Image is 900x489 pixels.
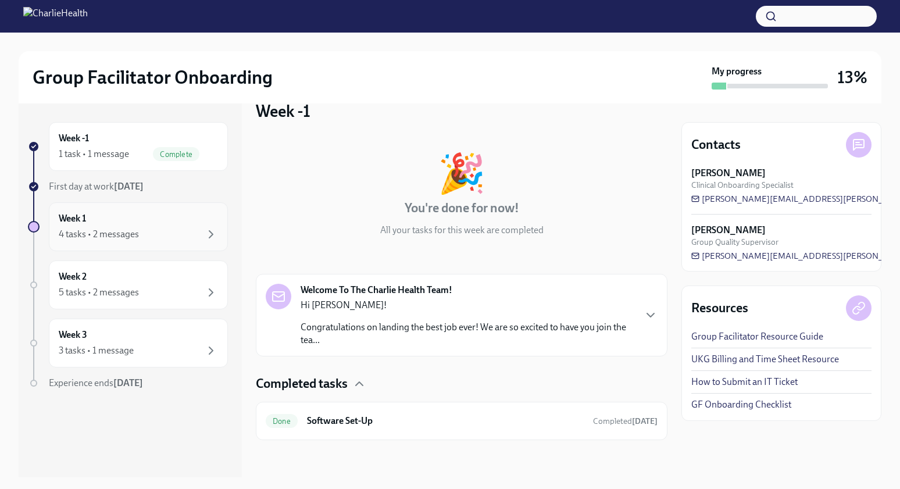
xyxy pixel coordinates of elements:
h4: You're done for now! [405,199,519,217]
span: October 15th, 2025 12:14 [593,416,658,427]
div: 🎉 [438,154,485,192]
span: Experience ends [49,377,143,388]
h6: Week 2 [59,270,87,283]
h6: Week 3 [59,329,87,341]
a: DoneSoftware Set-UpCompleted[DATE] [266,412,658,430]
a: First day at work[DATE] [28,180,228,193]
strong: Welcome To The Charlie Health Team! [301,284,452,297]
span: First day at work [49,181,144,192]
a: Week -11 task • 1 messageComplete [28,122,228,171]
span: Group Quality Supervisor [691,237,778,248]
span: Clinical Onboarding Specialist [691,180,794,191]
div: Completed tasks [256,375,667,392]
p: Hi [PERSON_NAME]! [301,299,634,312]
h4: Resources [691,299,748,317]
div: 3 tasks • 1 message [59,344,134,357]
a: Group Facilitator Resource Guide [691,330,823,343]
h4: Contacts [691,136,741,154]
strong: [DATE] [113,377,143,388]
span: Done [266,417,298,426]
strong: [DATE] [632,416,658,426]
div: 1 task • 1 message [59,148,129,160]
a: Week 25 tasks • 2 messages [28,260,228,309]
h2: Group Facilitator Onboarding [33,66,273,89]
h4: Completed tasks [256,375,348,392]
div: 4 tasks • 2 messages [59,228,139,241]
a: How to Submit an IT Ticket [691,376,798,388]
p: All your tasks for this week are completed [380,224,544,237]
p: Congratulations on landing the best job ever! We are so excited to have you join the tea... [301,321,634,347]
h6: Week 1 [59,212,86,225]
strong: [DATE] [114,181,144,192]
div: 5 tasks • 2 messages [59,286,139,299]
a: Week 14 tasks • 2 messages [28,202,228,251]
a: Week 33 tasks • 1 message [28,319,228,367]
strong: [PERSON_NAME] [691,224,766,237]
h6: Software Set-Up [307,415,584,427]
h3: 13% [837,67,867,88]
a: UKG Billing and Time Sheet Resource [691,353,839,366]
img: CharlieHealth [23,7,88,26]
h3: Week -1 [256,101,310,122]
strong: My progress [712,65,762,78]
span: Completed [593,416,658,426]
h6: Week -1 [59,132,89,145]
a: GF Onboarding Checklist [691,398,791,411]
span: Complete [153,150,199,159]
strong: [PERSON_NAME] [691,167,766,180]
